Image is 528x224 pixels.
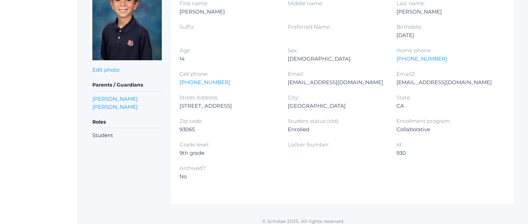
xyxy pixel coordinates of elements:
label: Sex: [288,47,298,54]
label: Age: [179,47,191,54]
div: CA [396,102,494,110]
label: State: [396,94,411,101]
div: [EMAIL_ADDRESS][DOMAIN_NAME] [396,78,494,87]
label: Preferred Name: [288,24,331,30]
div: [DATE] [396,31,494,39]
div: 9th grade [179,149,277,157]
li: Student [92,132,162,140]
div: [GEOGRAPHIC_DATA] [288,102,386,110]
label: Birthdate: [396,24,422,30]
label: Email: [288,71,304,77]
h5: Roles [92,116,162,128]
label: Home phone: [396,47,431,54]
a: [PHONE_NUMBER] [179,79,230,86]
a: [PERSON_NAME] [92,95,138,103]
div: 14 [179,55,277,63]
label: City: [288,94,299,101]
div: [DEMOGRAPHIC_DATA] [288,55,386,63]
div: Collaborative [396,125,494,134]
label: Email2: [396,71,415,77]
div: [EMAIL_ADDRESS][DOMAIN_NAME] [288,78,386,87]
label: Id: [396,141,402,148]
label: Student status (old): [288,118,340,124]
div: 93065 [179,125,277,134]
a: [PHONE_NUMBER] [396,55,447,62]
div: [STREET_ADDRESS] [179,102,277,110]
label: Archived?: [179,165,206,171]
label: Locker Number: [288,141,329,148]
div: No [179,172,277,181]
label: Cell phone: [179,71,208,77]
div: 930 [396,149,494,157]
label: Zip code: [179,118,203,124]
a: Edit photo [92,66,119,73]
a: [PERSON_NAME] [92,103,138,111]
div: Enrolled [288,125,386,134]
label: Street Address: [179,94,218,101]
label: Suffix: [179,24,195,30]
div: [PERSON_NAME] [179,8,277,16]
h5: Parents / Guardians [92,79,162,91]
div: [PERSON_NAME] [396,8,494,16]
label: Enrollment program: [396,118,451,124]
label: Grade level: [179,141,209,148]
